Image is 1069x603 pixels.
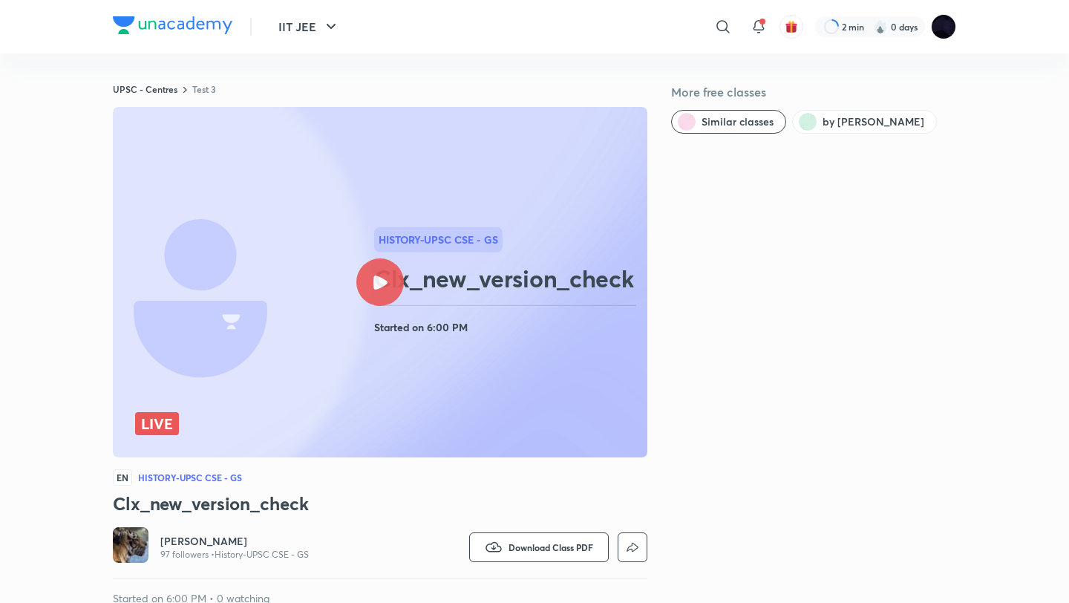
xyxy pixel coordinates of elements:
[671,110,786,134] button: Similar classes
[113,16,232,38] a: Company Logo
[779,15,803,39] button: avatar
[192,83,216,95] a: Test 3
[160,549,309,561] p: 97 followers • History-UPSC CSE - GS
[113,527,148,567] a: Avatar
[160,534,309,549] a: [PERSON_NAME]
[792,110,937,134] button: by Chayan Mehta
[509,541,593,553] span: Download Class PDF
[138,473,242,482] h4: History-UPSC CSE - GS
[113,83,177,95] a: UPSC - Centres
[113,469,132,486] span: EN
[374,318,641,337] h4: Started on 6:00 PM
[374,264,641,293] h2: Clx_new_version_check
[269,12,349,42] button: IIT JEE
[671,83,956,101] h5: More free classes
[823,114,924,129] span: by Chayan Mehta
[113,16,232,34] img: Company Logo
[785,20,798,33] img: avatar
[931,14,956,39] img: Megha Gor
[469,532,609,562] button: Download Class PDF
[702,114,774,129] span: Similar classes
[113,492,647,515] h3: Clx_new_version_check
[873,19,888,34] img: streak
[113,527,148,563] img: Avatar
